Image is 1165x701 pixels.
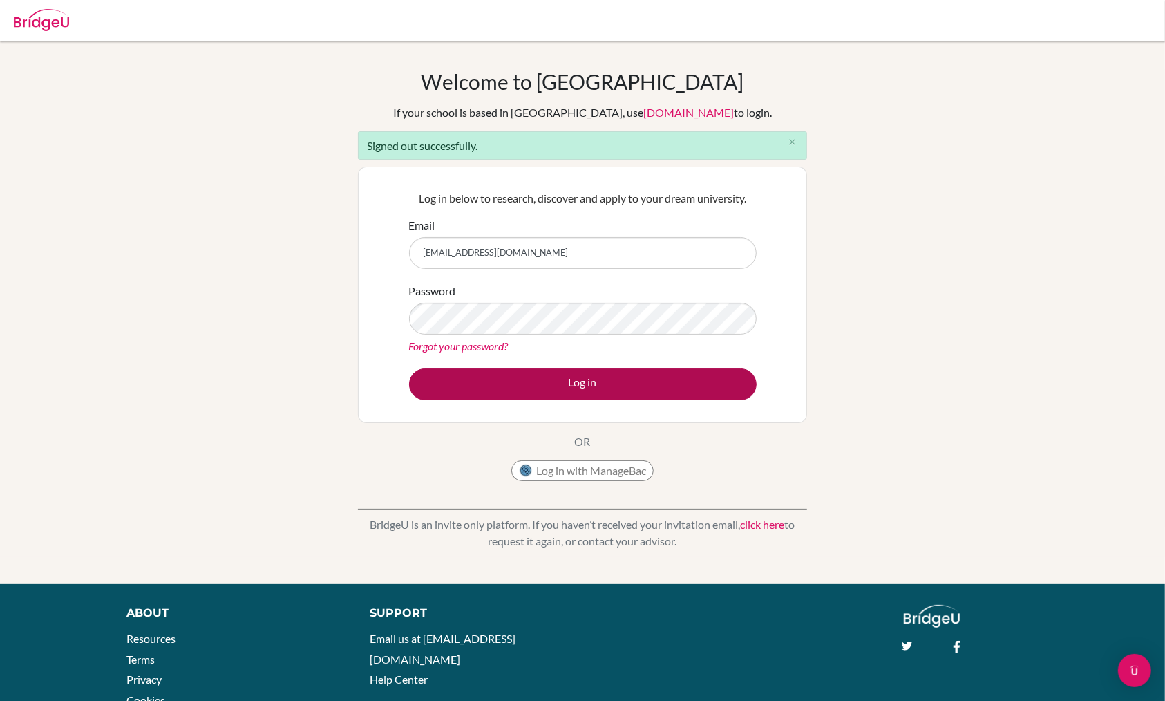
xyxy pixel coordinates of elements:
label: Email [409,217,435,234]
i: close [788,137,798,147]
div: Support [370,605,568,621]
div: If your school is based in [GEOGRAPHIC_DATA], use to login. [393,104,772,121]
div: About [126,605,339,621]
button: Close [779,132,806,153]
button: Log in [409,368,757,400]
div: Signed out successfully. [358,131,807,160]
div: Open Intercom Messenger [1118,654,1151,687]
a: Forgot your password? [409,339,509,353]
a: Resources [126,632,176,645]
img: logo_white@2x-f4f0deed5e89b7ecb1c2cc34c3e3d731f90f0f143d5ea2071677605dd97b5244.png [904,605,960,628]
a: [DOMAIN_NAME] [643,106,734,119]
a: Privacy [126,673,162,686]
h1: Welcome to [GEOGRAPHIC_DATA] [422,69,744,94]
a: Email us at [EMAIL_ADDRESS][DOMAIN_NAME] [370,632,516,666]
label: Password [409,283,456,299]
p: Log in below to research, discover and apply to your dream university. [409,190,757,207]
img: Bridge-U [14,9,69,31]
p: BridgeU is an invite only platform. If you haven’t received your invitation email, to request it ... [358,516,807,550]
a: Terms [126,653,155,666]
p: OR [575,433,591,450]
button: Log in with ManageBac [511,460,654,481]
a: click here [741,518,785,531]
a: Help Center [370,673,428,686]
